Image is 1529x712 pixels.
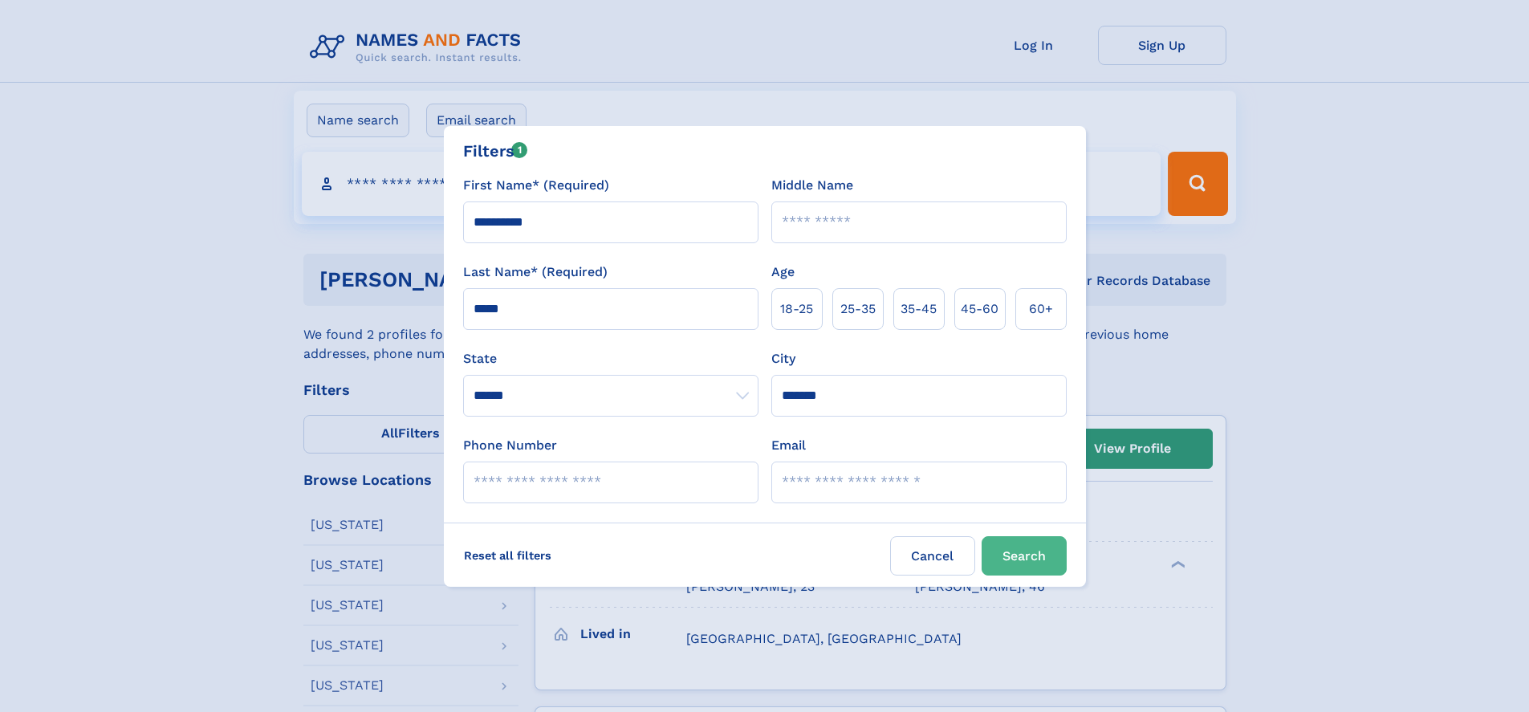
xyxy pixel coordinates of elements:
span: 45‑60 [961,299,998,319]
div: Filters [463,139,528,163]
label: Last Name* (Required) [463,262,608,282]
label: Reset all filters [453,536,562,575]
label: Email [771,436,806,455]
span: 60+ [1029,299,1053,319]
label: Phone Number [463,436,557,455]
span: 18‑25 [780,299,813,319]
label: State [463,349,758,368]
label: Age [771,262,795,282]
label: Cancel [890,536,975,576]
button: Search [982,536,1067,576]
label: City [771,349,795,368]
label: First Name* (Required) [463,176,609,195]
span: 25‑35 [840,299,876,319]
label: Middle Name [771,176,853,195]
span: 35‑45 [901,299,937,319]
